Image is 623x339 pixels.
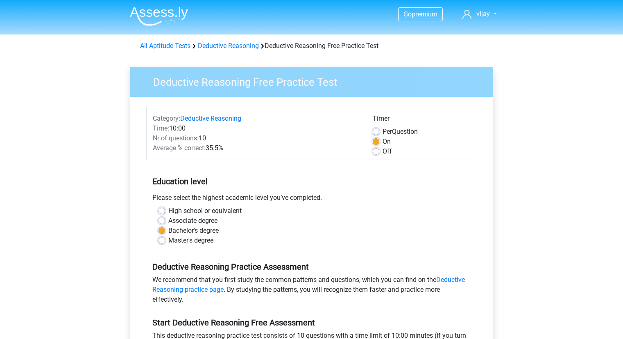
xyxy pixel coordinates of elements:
[180,115,241,122] a: Deductive Reasoning
[153,144,206,152] span: Average % correct:
[140,42,190,50] a: All Aptitude Tests
[399,9,442,20] a: Gopremium
[198,42,259,50] a: Deductive Reasoning
[383,128,392,135] span: Per
[147,143,367,153] div: 35.5%
[147,133,367,143] div: 10
[383,137,391,147] label: On
[412,10,437,18] span: premium
[143,73,487,89] h3: Deductive Reasoning Free Practice Test
[153,134,199,142] span: Nr of questions:
[146,193,477,206] div: Please select the highest academic level you’ve completed.
[383,147,392,156] label: Off
[383,127,418,137] label: Question
[476,10,490,18] span: vijay
[373,114,471,127] div: Timer
[152,318,471,328] h5: Start Deductive Reasoning Free Assessment
[153,124,169,132] span: Time:
[130,7,188,26] img: Assessly
[152,262,471,272] h5: Deductive Reasoning Practice Assessment
[137,41,487,51] div: Deductive Reasoning Free Practice Test
[152,173,471,190] h5: Education level
[403,10,412,18] span: Go
[168,236,213,245] label: Master's degree
[168,216,217,226] label: Associate degree
[168,226,219,236] label: Bachelor's degree
[168,206,242,216] label: High school or equivalent
[146,275,477,308] div: We recommend that you first study the common patterns and questions, which you can find on the . ...
[153,115,180,122] span: Category:
[147,124,367,133] div: 10:00
[459,9,500,19] a: vijay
